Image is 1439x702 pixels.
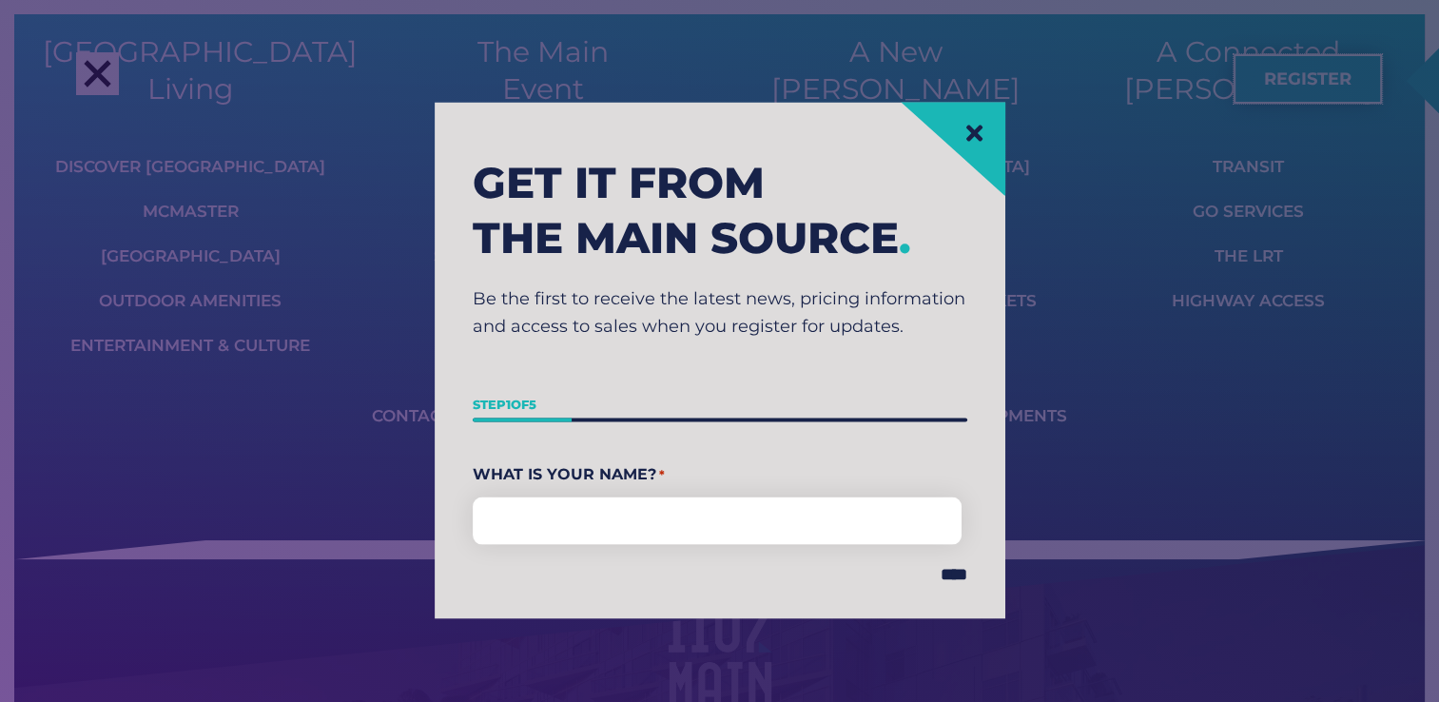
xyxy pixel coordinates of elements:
span: . [899,211,911,263]
p: Step of [473,390,967,419]
span: 5 [529,396,536,411]
span: 1 [506,396,511,411]
legend: What Is Your Name? [473,460,967,490]
h2: Get it from the main source [473,154,967,265]
p: Be the first to receive the latest news, pricing information and access to sales when you registe... [473,284,967,341]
